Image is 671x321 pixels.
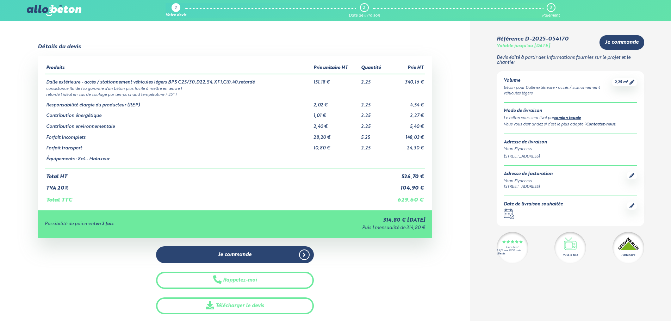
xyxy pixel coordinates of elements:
[45,168,388,180] td: Total HT
[243,217,425,223] div: 314,80 € [DATE]
[388,191,425,203] td: 629,60 €
[312,74,359,85] td: 151,18 €
[312,140,359,151] td: 10,80 €
[388,140,425,151] td: 24,30 €
[388,119,425,130] td: 5,40 €
[504,115,637,122] div: Le béton vous sera livré par
[388,97,425,108] td: 4,54 €
[504,202,563,207] div: Date de livraison souhaitée
[504,154,637,160] div: [STREET_ADDRESS]
[175,6,176,11] div: 1
[497,55,644,66] p: Devis édité à partir des informations fournies sur le projet et le chantier
[38,44,81,50] div: Détails du devis
[504,178,553,184] div: Yoan Flyaccess
[586,123,615,126] a: Contactez-nous
[312,108,359,119] td: 1,01 €
[312,119,359,130] td: 2,40 €
[156,297,314,315] a: Télécharger le devis
[608,294,663,313] iframe: Help widget launcher
[218,252,251,258] span: Je commande
[504,85,612,97] div: Béton pour Dalle extérieure - accès / stationnement véhicules légers
[243,226,425,231] div: Puis 1 mensualité de 314,80 €
[497,44,550,49] div: Valable jusqu'au [DATE]
[388,63,425,74] th: Prix HT
[504,172,553,177] div: Adresse de facturation
[156,272,314,289] button: Rappelez-moi
[497,249,528,255] div: 4.7/5 sur 2300 avis clients
[166,13,186,18] div: Votre devis
[45,85,425,91] td: consistance fluide ( la garantie d’un béton plus facile à mettre en œuvre )
[360,119,388,130] td: 2.25
[550,6,552,10] div: 3
[360,130,388,141] td: 5.25
[605,39,639,45] span: Je commande
[45,151,312,168] td: Équipements : 8x4 - Malaxeur
[45,108,312,119] td: Contribution énergétique
[45,63,312,74] th: Produits
[45,140,312,151] td: Forfait transport
[360,63,388,74] th: Quantité
[563,253,578,257] div: Vu à la télé
[45,91,425,97] td: retardé ( idéal en cas de coulage par temps chaud température > 25° )
[45,191,388,203] td: Total TTC
[95,222,113,226] strong: en 2 fois
[45,180,388,191] td: TVA 20%
[504,78,612,84] div: Volume
[388,108,425,119] td: 2,27 €
[45,97,312,108] td: Responsabilité élargie du producteur (REP)
[312,97,359,108] td: 2,02 €
[312,130,359,141] td: 28,20 €
[312,63,359,74] th: Prix unitaire HT
[542,3,560,18] a: 3 Paiement
[363,6,365,10] div: 2
[554,116,581,120] a: camion toupie
[504,146,637,152] div: Yoan Flyaccess
[45,119,312,130] td: Contribution environnementale
[27,5,81,16] img: allobéton
[166,3,186,18] a: 1 Votre devis
[156,246,314,264] a: Je commande
[45,130,312,141] td: Forfait Incomplets
[621,253,635,257] div: Partenaire
[388,180,425,191] td: 104,90 €
[504,109,637,114] div: Mode de livraison
[497,36,569,42] div: Référence D-2025-054170
[388,74,425,85] td: 340,16 €
[360,97,388,108] td: 2.25
[349,3,380,18] a: 2 Date de livraison
[388,168,425,180] td: 524,70 €
[504,122,637,128] div: Vous vous demandez si c’est le plus adapté ? .
[360,108,388,119] td: 2.25
[45,222,243,227] div: Possibilité de paiement
[542,13,560,18] div: Paiement
[45,74,312,85] td: Dalle extérieure - accès / stationnement véhicules légers BPS C25/30,D22,S4,XF1,Cl0,40,retardé
[349,13,380,18] div: Date de livraison
[504,140,637,145] div: Adresse de livraison
[506,246,518,249] div: Excellent
[599,35,644,50] a: Je commande
[360,74,388,85] td: 2.25
[504,184,553,190] div: [STREET_ADDRESS]
[360,140,388,151] td: 2.25
[388,130,425,141] td: 148,03 €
